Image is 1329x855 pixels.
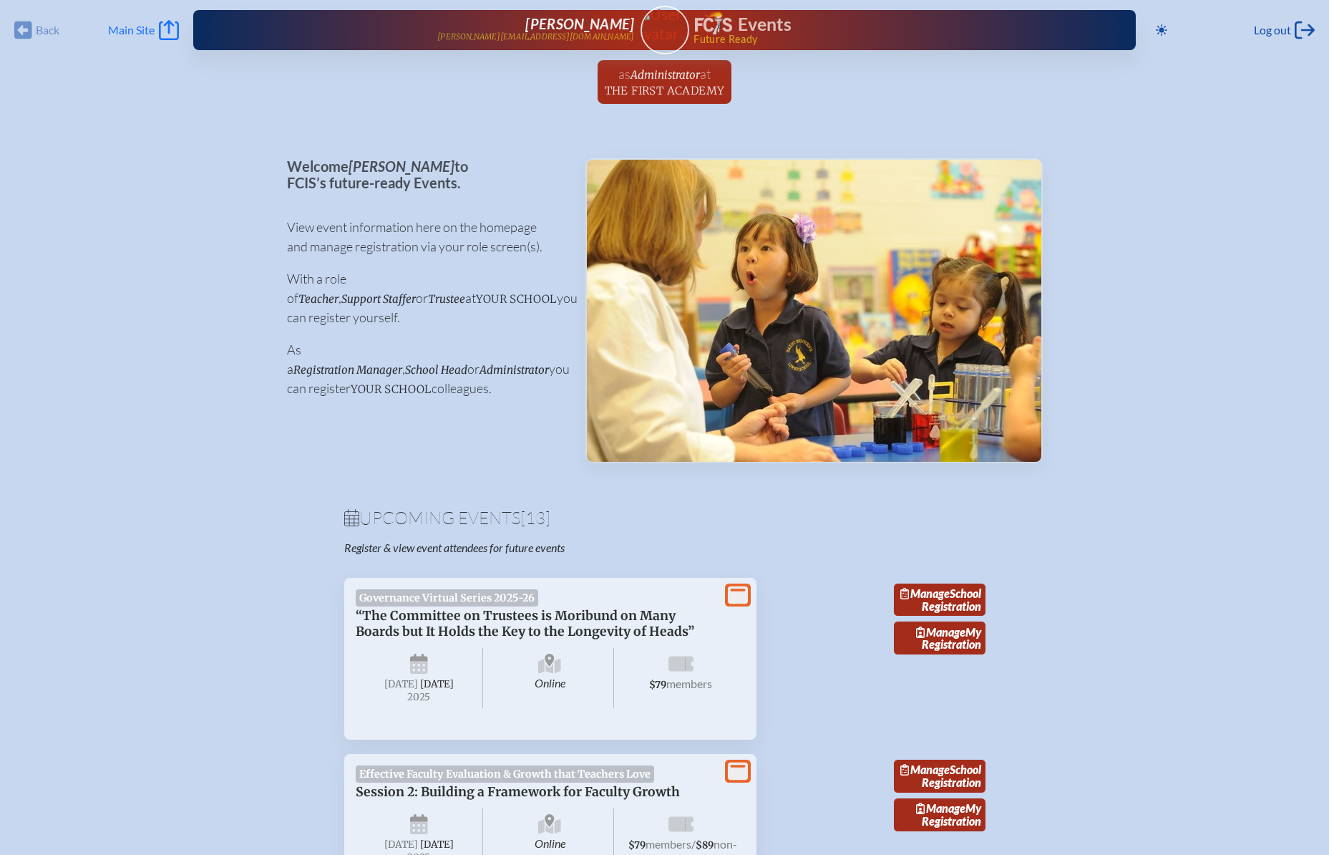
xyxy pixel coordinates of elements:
[476,292,557,306] span: your school
[420,678,454,690] span: [DATE]
[341,292,416,306] span: Support Staffer
[641,6,689,54] a: User Avatar
[894,584,985,617] a: ManageSchool Registration
[367,692,472,702] span: 2025
[405,363,467,377] span: School Head
[628,839,646,851] span: $79
[691,837,696,851] span: /
[428,292,465,306] span: Trustee
[349,158,454,175] span: [PERSON_NAME]
[894,798,985,831] a: ManageMy Registration
[108,20,178,40] a: Main Site
[587,160,1041,462] img: Events
[894,622,985,654] a: ManageMy Registration
[239,16,635,44] a: [PERSON_NAME][PERSON_NAME][EMAIL_ADDRESS][DOMAIN_NAME]
[649,679,666,691] span: $79
[618,66,631,82] span: as
[298,292,339,306] span: Teacher
[693,34,1090,44] span: Future Ready
[631,68,700,82] span: Administrator
[287,269,563,327] p: With a role of , or at you can register yourself.
[420,839,454,851] span: [DATE]
[520,507,550,528] span: [13]
[287,158,563,190] p: Welcome to FCIS’s future-ready Events.
[900,763,950,776] span: Manage
[634,5,695,43] img: User Avatar
[894,760,985,793] a: ManageSchool Registration
[599,60,731,104] a: asAdministratoratThe First Academy
[696,839,714,851] span: $89
[666,677,712,690] span: members
[384,839,418,851] span: [DATE]
[356,608,694,639] span: “The Committee on Trustees is Moribund on Many Boards but It Holds the Key to the Longevity of He...
[356,784,680,800] span: Session 2: Building a Framework for Faculty Growth
[344,541,722,555] p: Register & view event attendees for future events
[356,589,539,607] span: Governance Virtual Series 2025-26
[344,509,985,526] h1: Upcoming Events
[916,801,965,815] span: Manage
[646,837,691,851] span: members
[695,11,1091,44] div: FCIS Events — Future ready
[287,340,563,398] p: As a , or you can register colleagues.
[108,23,155,37] span: Main Site
[287,218,563,256] p: View event information here on the homepage and manage registration via your role screen(s).
[486,648,614,708] span: Online
[525,15,634,32] span: [PERSON_NAME]
[356,765,655,783] span: Effective Faculty Evaluation & Growth that Teachers Love
[384,678,418,690] span: [DATE]
[351,382,432,396] span: your school
[900,586,950,600] span: Manage
[1254,23,1291,37] span: Log out
[916,625,965,639] span: Manage
[479,363,549,377] span: Administrator
[605,84,725,97] span: The First Academy
[700,66,711,82] span: at
[293,363,402,377] span: Registration Manager
[437,32,634,42] p: [PERSON_NAME][EMAIL_ADDRESS][DOMAIN_NAME]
